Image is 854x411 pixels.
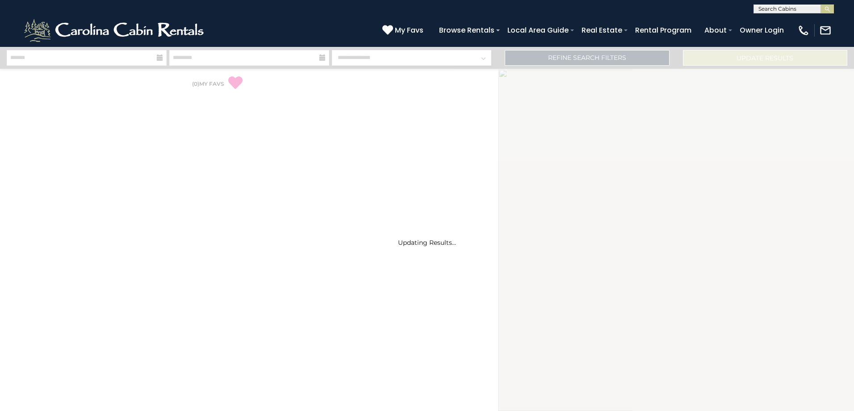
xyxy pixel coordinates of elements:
a: About [700,22,731,38]
a: Browse Rentals [435,22,499,38]
img: phone-regular-white.png [797,24,810,37]
img: mail-regular-white.png [819,24,832,37]
img: White-1-2.png [22,17,208,44]
a: My Favs [382,25,426,36]
span: My Favs [395,25,423,36]
a: Owner Login [735,22,788,38]
a: Real Estate [577,22,627,38]
a: Rental Program [631,22,696,38]
a: Local Area Guide [503,22,573,38]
